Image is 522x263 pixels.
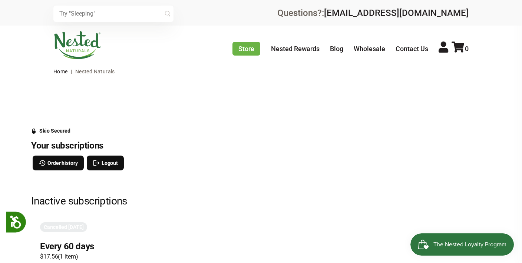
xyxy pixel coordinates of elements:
button: Order history [33,156,84,170]
a: Store [232,42,260,56]
span: 0 [465,45,469,53]
div: Skio Secured [39,128,70,134]
a: Home [53,69,68,74]
button: Logout [87,156,124,170]
a: Contact Us [396,45,428,53]
span: | [69,69,74,74]
img: Nested Naturals [53,31,102,59]
span: Logout [102,159,118,167]
span: Cancelled [DATE] [44,223,83,231]
h3: Your subscriptions [31,140,295,151]
span: Order history [47,159,78,167]
h2: Inactive subscriptions [31,195,295,207]
nav: breadcrumbs [53,64,469,79]
iframe: Button to open loyalty program pop-up [410,233,515,256]
h3: Every 60 days [40,241,94,252]
input: Try "Sleeping" [53,6,174,22]
span: Nested Naturals [75,69,115,74]
div: Questions?: [277,9,469,17]
a: Wholesale [354,45,385,53]
a: 0 [452,45,469,53]
span: $17.56 ( 1 item ) [40,252,94,262]
a: Nested Rewards [271,45,320,53]
a: Blog [330,45,343,53]
svg: Security [31,129,36,134]
a: [EMAIL_ADDRESS][DOMAIN_NAME] [324,8,469,18]
a: Skio Secured [31,128,70,140]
